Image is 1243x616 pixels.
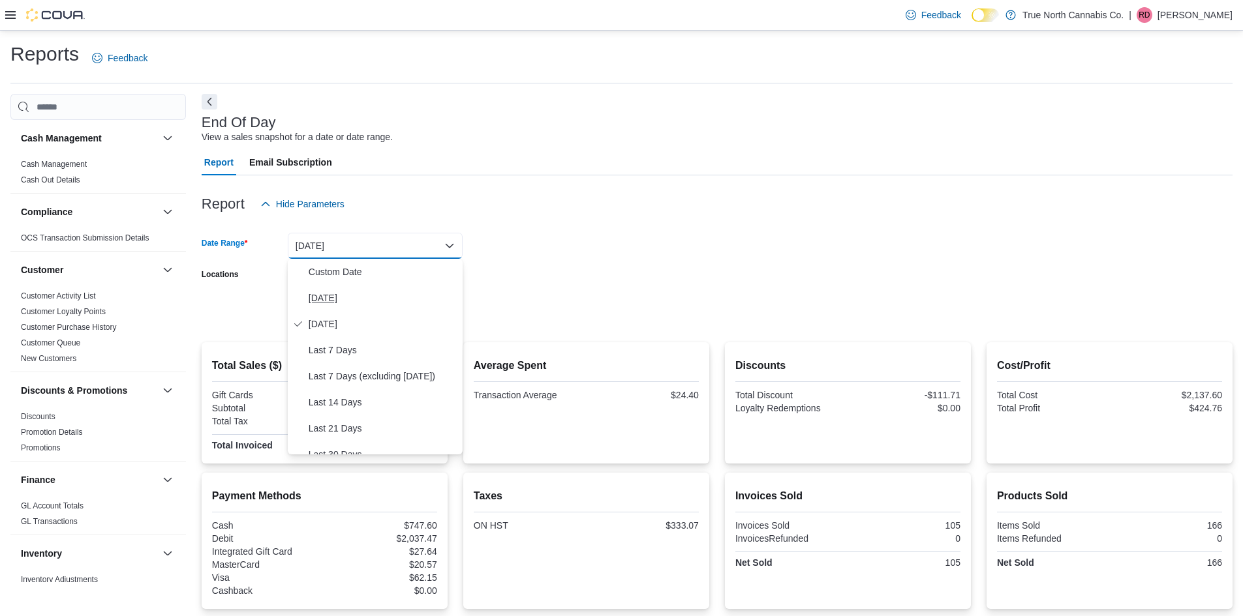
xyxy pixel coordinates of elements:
h3: End Of Day [202,115,276,130]
button: Next [202,94,217,110]
a: Inventory Adjustments [21,575,98,584]
div: Select listbox [288,259,463,454]
h3: Cash Management [21,132,102,145]
span: Promotions [21,443,61,453]
a: Cash Out Details [21,175,80,184]
div: View a sales snapshot for a date or date range. [202,130,393,144]
h2: Discounts [735,358,960,374]
strong: Net Sold [997,557,1034,568]
input: Dark Mode [972,8,999,22]
span: Email Subscription [249,149,332,175]
div: 166 [1112,557,1222,568]
h2: Invoices Sold [735,488,960,504]
button: Finance [160,472,176,488]
p: | [1129,7,1131,23]
div: Subtotal [212,403,322,413]
label: Date Range [202,238,248,248]
p: [PERSON_NAME] [1158,7,1233,23]
div: Loyalty Redemptions [735,403,846,413]
span: Hide Parameters [276,198,345,211]
div: Customer [10,288,186,372]
div: $2,137.60 [1112,390,1222,400]
button: Discounts & Promotions [160,383,176,398]
div: Cash Management [10,156,186,193]
div: Total Tax [212,416,322,426]
img: Cova [26,8,85,22]
span: Customer Loyalty Points [21,306,106,317]
button: Inventory [160,546,176,561]
button: Customer [21,263,157,276]
span: New Customers [21,353,76,364]
div: Total Cost [997,390,1107,400]
div: $0.00 [327,585,437,596]
span: Customer Purchase History [21,322,117,332]
button: Cash Management [160,130,176,146]
div: Total Discount [735,390,846,400]
div: $333.07 [589,520,699,531]
span: Customer Activity List [21,291,96,301]
h3: Customer [21,263,63,276]
span: Last 7 Days [309,342,457,358]
h2: Average Spent [474,358,699,374]
span: Custom Date [309,264,457,280]
div: Items Refunded [997,533,1107,544]
div: Visa [212,572,322,583]
span: Discounts [21,411,55,422]
div: Items Sold [997,520,1107,531]
button: Discounts & Promotions [21,384,157,397]
div: Finance [10,498,186,535]
h2: Products Sold [997,488,1222,504]
div: Cashback [212,585,322,596]
button: Cash Management [21,132,157,145]
div: $27.64 [327,546,437,557]
div: 105 [850,520,960,531]
div: InvoicesRefunded [735,533,846,544]
div: 0 [850,533,960,544]
span: Feedback [108,51,147,65]
h3: Discounts & Promotions [21,384,127,397]
a: GL Account Totals [21,501,84,510]
a: OCS Transaction Submission Details [21,233,149,242]
div: 105 [850,557,960,568]
a: Promotions [21,443,61,452]
span: [DATE] [309,290,457,306]
span: OCS Transaction Submission Details [21,233,149,243]
a: Cash Management [21,160,87,169]
span: RD [1139,7,1150,23]
button: [DATE] [288,233,463,259]
span: GL Account Totals [21,501,84,511]
span: Inventory Adjustments [21,574,98,585]
a: Customer Activity List [21,291,96,301]
a: New Customers [21,354,76,363]
a: Customer Loyalty Points [21,307,106,316]
h3: Compliance [21,205,72,218]
div: $24.40 [589,390,699,400]
div: $424.76 [1112,403,1222,413]
a: Customer Queue [21,338,80,347]
div: 166 [1112,520,1222,531]
button: Finance [21,473,157,486]
button: Compliance [160,204,176,220]
span: Feedback [921,8,961,22]
div: $20.57 [327,559,437,570]
a: Customer Purchase History [21,323,117,332]
a: Feedback [87,45,153,71]
button: Customer [160,262,176,278]
div: Cash [212,520,322,531]
a: Discounts [21,412,55,421]
div: ON HST [474,520,584,531]
h3: Finance [21,473,55,486]
span: Last 30 Days [309,447,457,462]
span: Cash Management [21,159,87,169]
div: -$111.71 [850,390,960,400]
span: Last 7 Days (excluding [DATE]) [309,368,457,384]
button: Compliance [21,205,157,218]
div: MasterCard [212,559,322,570]
div: $0.00 [850,403,960,413]
h3: Report [202,196,245,212]
p: True North Cannabis Co. [1022,7,1124,23]
span: Last 14 Days [309,394,457,410]
span: Dark Mode [972,22,972,23]
a: Promotion Details [21,428,83,437]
